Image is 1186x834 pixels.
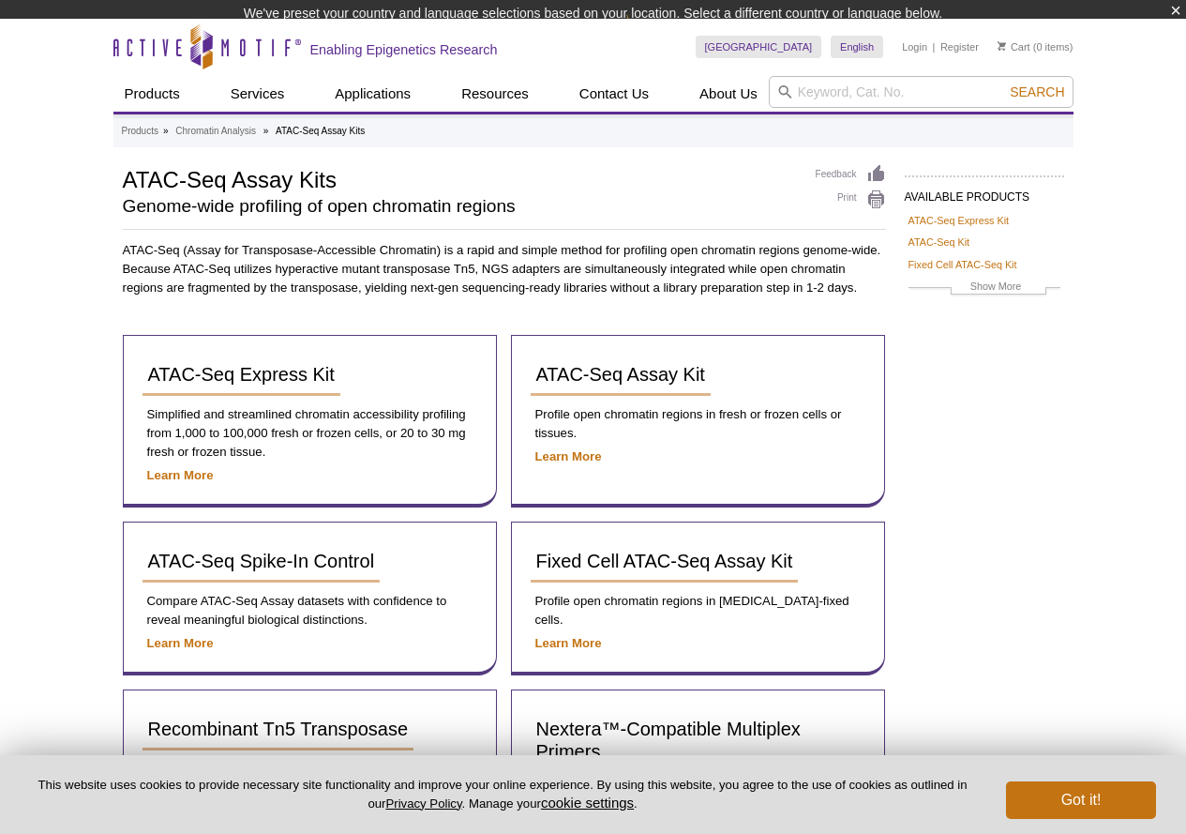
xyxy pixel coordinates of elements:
li: | [933,36,936,58]
a: Fixed Cell ATAC-Seq Kit [908,256,1017,273]
span: Search [1010,84,1064,99]
a: ATAC-Seq Spike-In Control [143,541,381,583]
button: cookie settings [541,795,634,811]
a: Learn More [535,636,602,650]
span: Nextera™-Compatible Multiplex Primers [536,719,801,762]
a: Fixed Cell ATAC-Seq Assay Kit [531,541,799,583]
a: Products [113,76,191,112]
a: Resources [450,76,540,112]
a: About Us [688,76,769,112]
a: ATAC-Seq Express Kit [143,355,340,396]
a: Login [902,40,927,53]
li: (0 items) [998,36,1073,58]
p: ATAC-Seq (Assay for Transposase-Accessible Chromatin) is a rapid and simple method for profiling ... [123,241,886,297]
a: Feedback [816,164,886,185]
a: Learn More [147,468,214,482]
a: Learn More [535,449,602,463]
a: English [831,36,883,58]
button: Search [1004,83,1070,100]
img: Change Here [626,14,676,58]
a: Print [816,190,886,210]
h2: Enabling Epigenetics Research [310,41,498,58]
button: Got it! [1006,781,1156,819]
a: [GEOGRAPHIC_DATA] [696,36,822,58]
li: » [263,126,269,136]
input: Keyword, Cat. No. [769,76,1073,108]
p: Simplified and streamlined chromatin accessibility profiling from 1,000 to 100,000 fresh or froze... [143,405,477,462]
a: ATAC-Seq Kit [908,234,970,250]
a: Applications [323,76,422,112]
img: Your Cart [998,41,1006,51]
p: This website uses cookies to provide necessary site functionality and improve your online experie... [30,777,975,812]
h2: Genome-wide profiling of open chromatin regions [123,198,797,215]
a: Cart [998,40,1030,53]
a: Learn More [147,636,214,650]
span: ATAC-Seq Spike-In Control [148,551,375,571]
p: Profile open chromatin regions in [MEDICAL_DATA]-fixed cells. [531,592,865,629]
a: Chromatin Analysis [175,123,256,140]
span: Recombinant Tn5 Transposase [148,719,409,739]
a: ATAC-Seq Assay Kit [531,355,711,396]
a: Recombinant Tn5 Transposase [143,709,414,751]
li: » [163,126,169,136]
span: Fixed Cell ATAC-Seq Assay Kit [536,551,793,571]
a: Privacy Policy [385,796,461,811]
a: Services [219,76,296,112]
p: Profile open chromatin regions in fresh or frozen cells or tissues. [531,405,865,443]
a: Contact Us [568,76,660,112]
span: ATAC-Seq Express Kit [148,364,335,385]
span: ATAC-Seq Assay Kit [536,364,705,385]
h2: AVAILABLE PRODUCTS [905,175,1064,209]
a: Show More [908,278,1060,299]
p: Compare ATAC-Seq Assay datasets with confidence to reveal meaningful biological distinctions. [143,592,477,629]
a: Products [122,123,158,140]
a: Register [940,40,979,53]
a: Nextera™-Compatible Multiplex Primers [531,709,865,773]
a: ATAC-Seq Express Kit [908,212,1010,229]
li: ATAC-Seq Assay Kits [276,126,365,136]
h1: ATAC-Seq Assay Kits [123,164,797,192]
